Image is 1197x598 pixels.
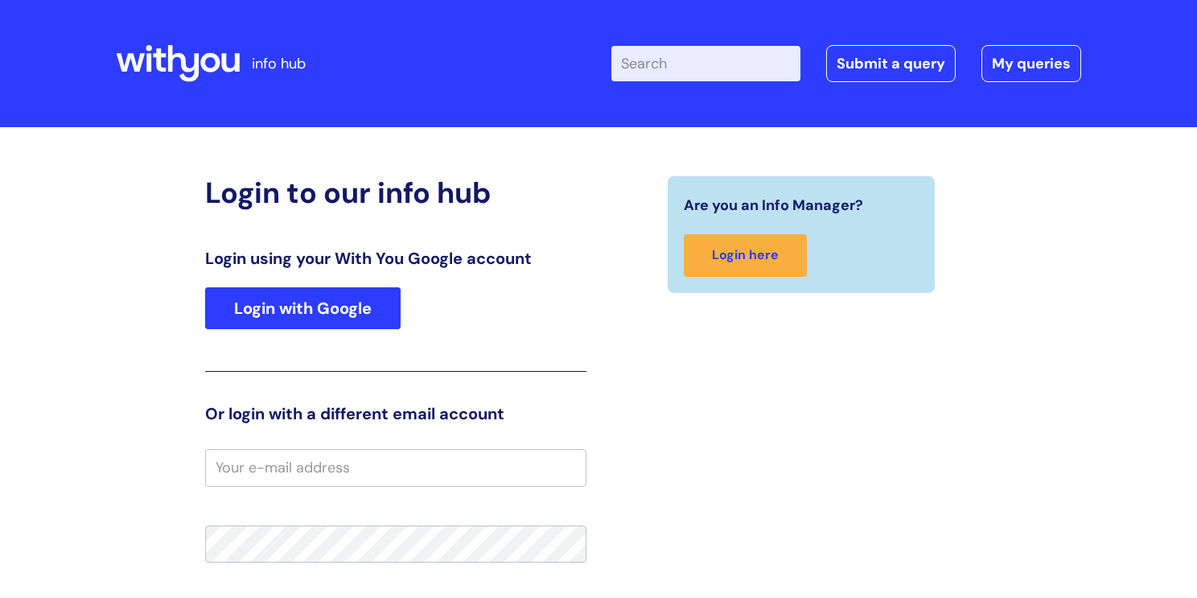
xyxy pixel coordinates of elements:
a: Login with Google [205,287,401,329]
a: Login here [684,234,807,277]
h3: Login using your With You Google account [205,249,586,268]
span: Are you an Info Manager? [684,192,863,218]
p: info hub [252,51,306,76]
input: Your e-mail address [205,449,586,486]
h3: Or login with a different email account [205,404,586,423]
a: Submit a query [826,45,956,82]
a: My queries [981,45,1081,82]
input: Search [611,46,800,81]
h2: Login to our info hub [205,175,586,210]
